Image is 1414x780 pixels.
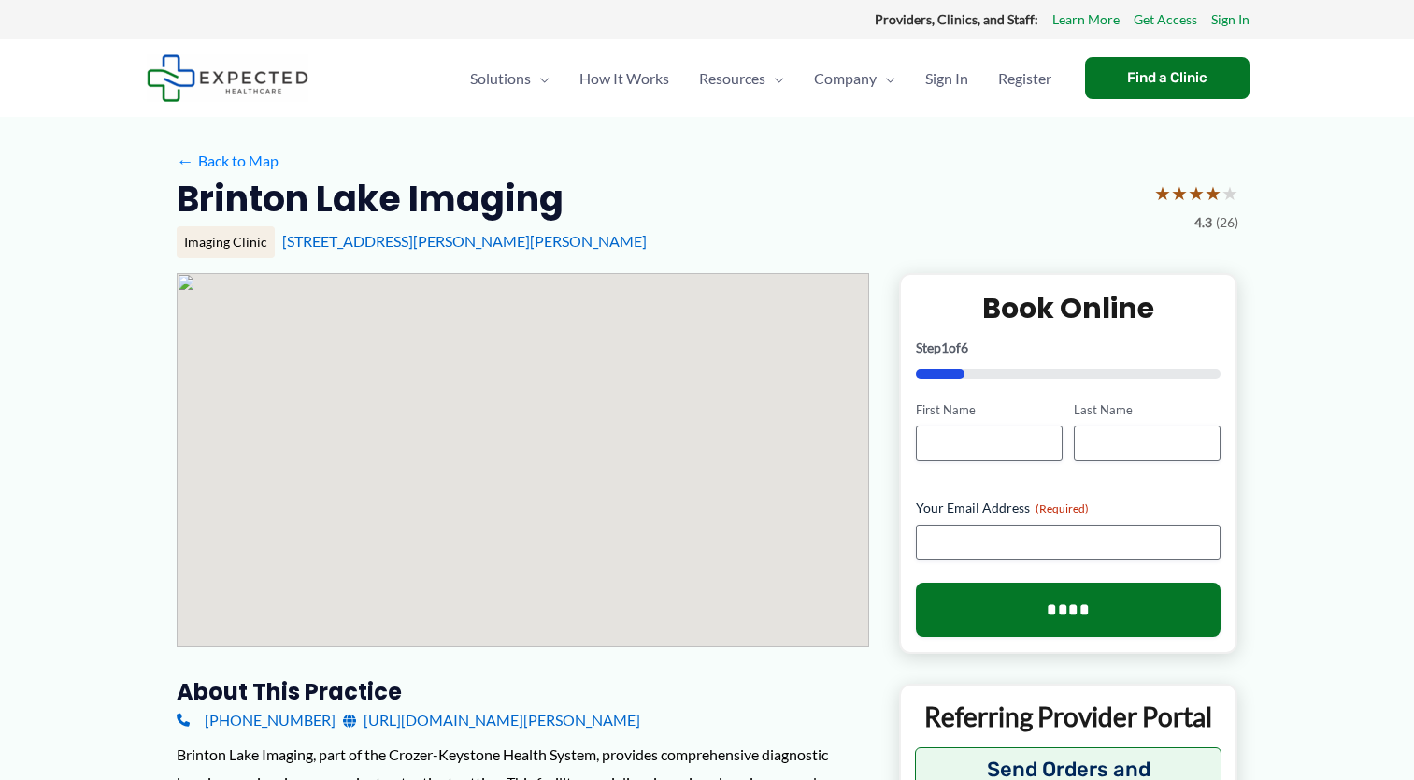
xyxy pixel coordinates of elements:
label: Your Email Address [916,498,1221,517]
a: [PHONE_NUMBER] [177,706,336,734]
a: Register [983,46,1066,111]
h3: About this practice [177,677,869,706]
span: Menu Toggle [765,46,784,111]
span: ★ [1205,176,1221,210]
a: How It Works [564,46,684,111]
span: ★ [1188,176,1205,210]
span: 6 [961,339,968,355]
span: ← [177,152,194,169]
label: First Name [916,401,1063,419]
span: ★ [1171,176,1188,210]
span: Solutions [470,46,531,111]
a: ←Back to Map [177,147,279,175]
span: 1 [941,339,949,355]
a: [URL][DOMAIN_NAME][PERSON_NAME] [343,706,640,734]
div: Imaging Clinic [177,226,275,258]
span: Menu Toggle [531,46,550,111]
nav: Primary Site Navigation [455,46,1066,111]
p: Step of [916,341,1221,354]
a: [STREET_ADDRESS][PERSON_NAME][PERSON_NAME] [282,232,647,250]
a: CompanyMenu Toggle [799,46,910,111]
span: 4.3 [1194,210,1212,235]
a: Sign In [1211,7,1250,32]
span: ★ [1154,176,1171,210]
span: Resources [699,46,765,111]
span: Sign In [925,46,968,111]
span: Menu Toggle [877,46,895,111]
a: Sign In [910,46,983,111]
a: Find a Clinic [1085,57,1250,99]
h2: Brinton Lake Imaging [177,176,564,222]
strong: Providers, Clinics, and Staff: [875,11,1038,27]
a: Get Access [1134,7,1197,32]
span: (Required) [1036,501,1089,515]
a: SolutionsMenu Toggle [455,46,564,111]
img: Expected Healthcare Logo - side, dark font, small [147,54,308,102]
a: ResourcesMenu Toggle [684,46,799,111]
span: Company [814,46,877,111]
span: How It Works [579,46,669,111]
label: Last Name [1074,401,1221,419]
span: Register [998,46,1051,111]
p: Referring Provider Portal [915,700,1222,733]
span: ★ [1221,176,1238,210]
a: Learn More [1052,7,1120,32]
h2: Book Online [916,290,1221,326]
span: (26) [1216,210,1238,235]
